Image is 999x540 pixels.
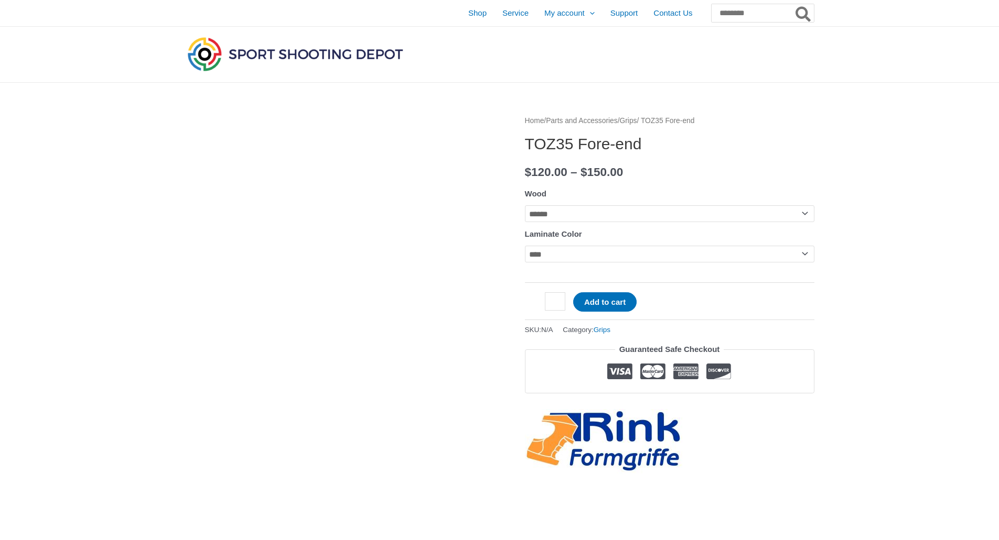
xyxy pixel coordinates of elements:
label: Laminate Color [525,229,582,238]
span: $ [525,166,532,179]
bdi: 150.00 [581,166,623,179]
span: N/A [541,326,553,334]
span: $ [581,166,587,179]
nav: Breadcrumb [525,114,814,128]
span: Category: [563,323,610,336]
img: Sport Shooting Depot [185,35,405,73]
a: Grips [620,117,637,125]
a: Grips [594,326,610,334]
button: Search [793,4,814,22]
button: Add to cart [573,292,637,312]
a: Parts and Accessories [546,117,618,125]
bdi: 120.00 [525,166,567,179]
span: – [571,166,577,179]
label: Wood [525,189,546,198]
a: Home [525,117,544,125]
a: Rink-Formgriffe [525,409,682,473]
span: SKU: [525,323,553,336]
legend: Guaranteed Safe Checkout [615,342,724,357]
h1: TOZ35 Fore-end [525,135,814,153]
input: Product quantity [545,292,565,311]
